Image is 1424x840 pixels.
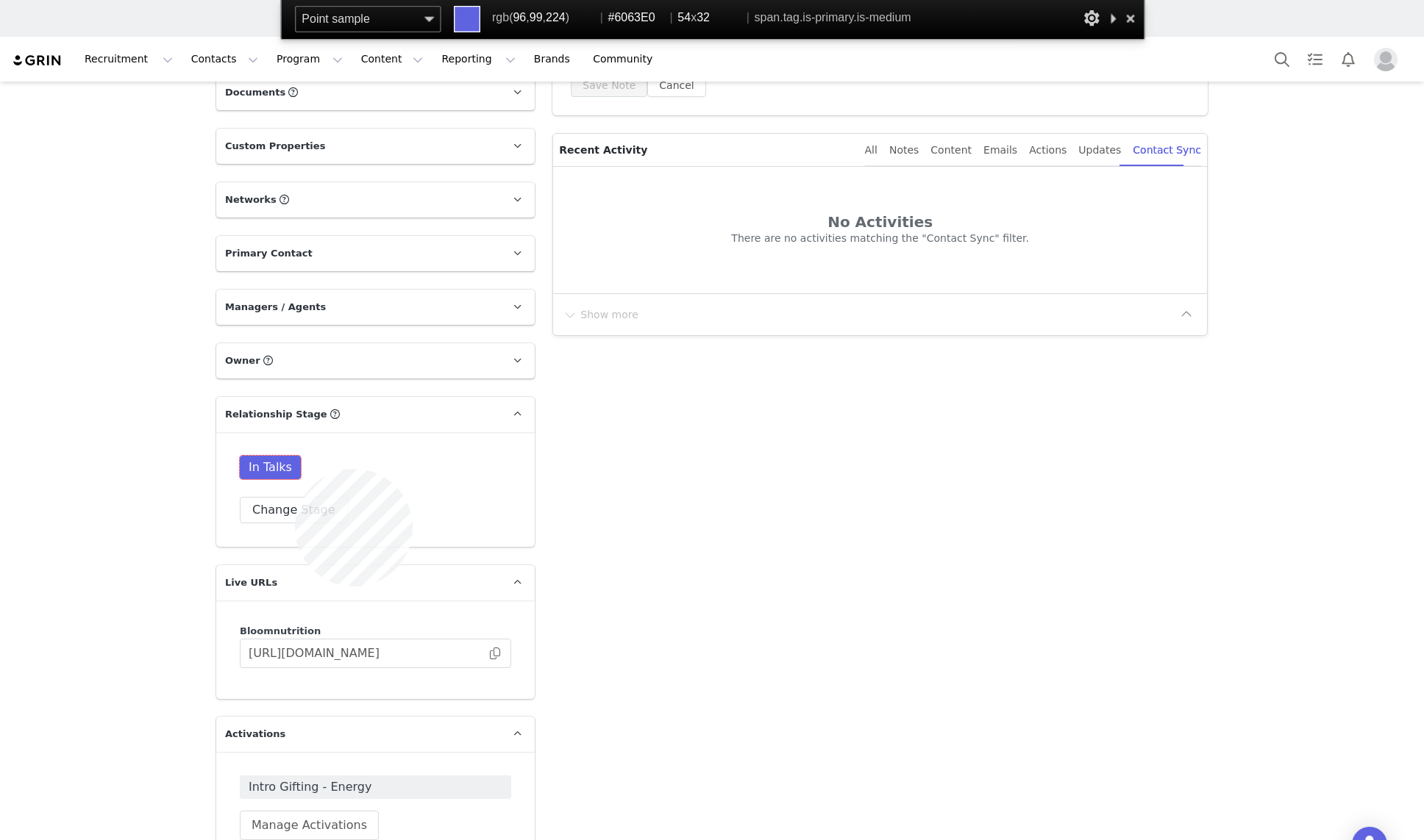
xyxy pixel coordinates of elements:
button: Contacts [182,43,267,76]
button: Change Stage [240,497,348,523]
span: Custom Properties [225,139,325,154]
span: 96 [513,11,526,25]
span: Networks [225,193,277,207]
button: Reporting [432,43,524,76]
div: Options [1081,6,1101,30]
button: Manage Activations [240,811,379,840]
button: Content [352,43,432,76]
div: Notes [889,134,919,167]
span: Primary Contact [225,246,313,261]
body: Rich Text Area. Press ALT-0 for help. [12,12,604,28]
span: Managers / Agents [225,300,326,315]
span: .tag.is-primary.is-medium [780,11,911,25]
div: Emails [983,134,1017,167]
span: Owner [225,353,260,368]
div: Content [930,134,972,167]
button: Notifications [1332,43,1364,76]
button: Search [1266,43,1298,76]
span: | [747,11,750,25]
div: Collapse This Panel [1105,6,1120,30]
span: | [600,11,603,25]
a: Brands [525,43,583,76]
span: 32 [697,11,710,25]
span: Intro Gifting - Energy [249,778,502,796]
div: All [865,134,877,167]
div: Close and Stop Picking [1121,6,1141,30]
span: In Talks [240,456,301,479]
span: Activations [225,727,285,742]
span: 224 [546,11,566,25]
span: 54 [677,11,691,25]
span: Live URLs [225,575,277,590]
p: There are no activities matching the "⁨Contact Sync⁩" filter. [559,230,1201,246]
span: Relationship Stage [225,407,327,422]
a: Tasks [1299,43,1331,76]
h2: No Activities [559,214,1201,230]
button: Program [268,43,352,76]
span: #6063E0 [608,6,665,30]
button: Recruitment [76,43,182,76]
button: Profile [1365,48,1412,71]
span: | [670,11,673,25]
span: 99 [530,11,543,25]
span: Bloomnutrition [240,625,321,636]
img: placeholder-profile.jpg [1374,48,1398,71]
span: Documents [225,85,285,100]
span: rgb( , , ) [492,6,595,30]
div: Updates [1078,134,1121,167]
button: Show more [562,303,639,326]
fontsninja-text: Program [277,53,320,65]
div: Contact Sync [1133,134,1201,167]
span: span [754,6,911,30]
button: Save Note [571,73,647,97]
div: Actions [1029,134,1067,167]
img: grin logo [12,54,63,68]
button: Cancel [647,73,705,97]
span: x [677,6,741,30]
p: Recent Activity [559,134,852,166]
